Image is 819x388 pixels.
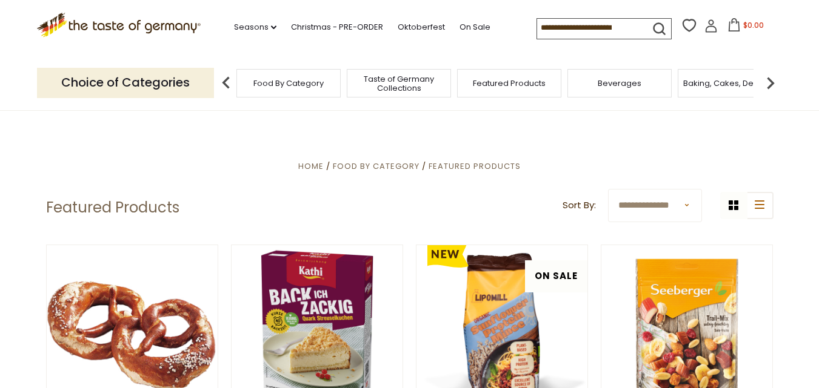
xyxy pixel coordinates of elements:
[743,20,764,30] span: $0.00
[253,79,324,88] a: Food By Category
[234,21,276,34] a: Seasons
[398,21,445,34] a: Oktoberfest
[46,199,179,217] h1: Featured Products
[758,71,783,95] img: next arrow
[291,21,383,34] a: Christmas - PRE-ORDER
[460,21,490,34] a: On Sale
[720,18,772,36] button: $0.00
[429,160,521,172] a: Featured Products
[598,79,641,88] a: Beverages
[214,71,238,95] img: previous arrow
[563,198,596,213] label: Sort By:
[683,79,777,88] a: Baking, Cakes, Desserts
[473,79,546,88] a: Featured Products
[350,74,447,93] a: Taste of Germany Collections
[298,160,324,172] a: Home
[333,160,420,172] a: Food By Category
[37,68,214,97] p: Choice of Categories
